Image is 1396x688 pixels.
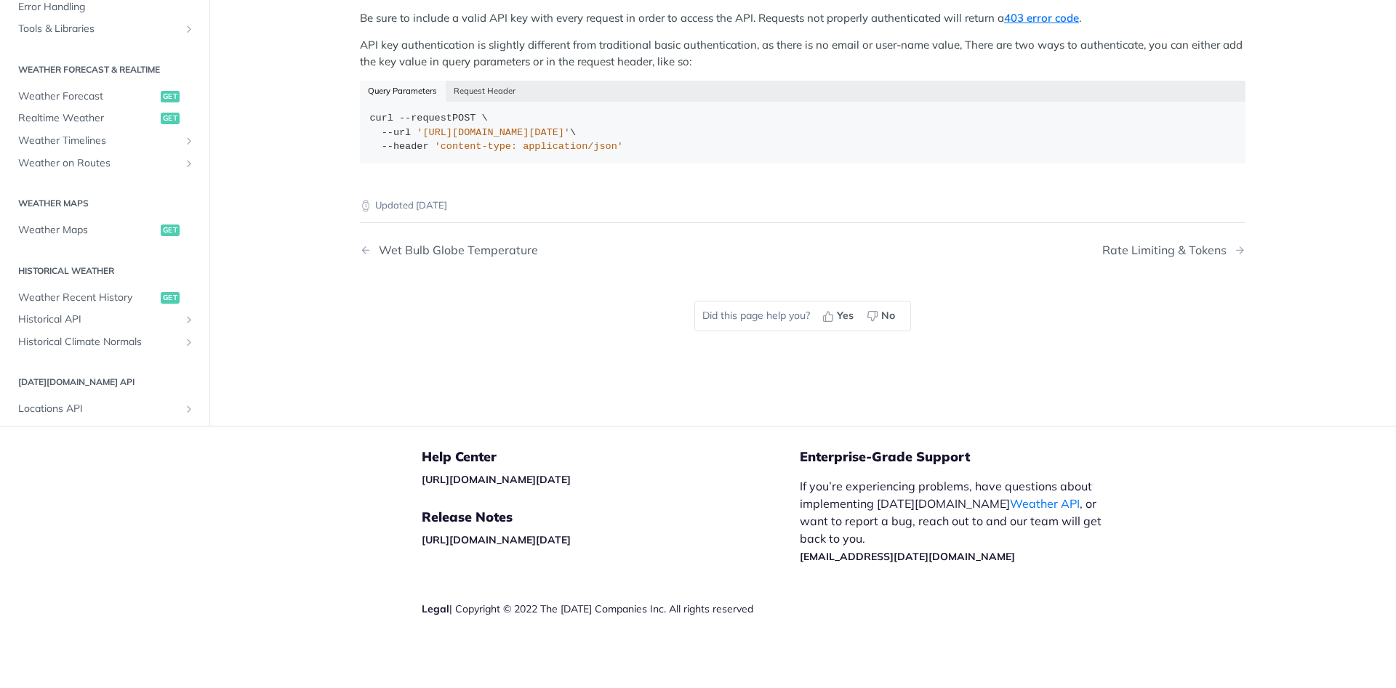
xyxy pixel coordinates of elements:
p: Be sure to include a valid API key with every request in order to access the API. Requests not pr... [360,10,1245,27]
a: Weather Forecastget [11,86,198,108]
span: Weather on Routes [18,156,180,171]
span: --request [399,113,452,124]
span: Realtime Weather [18,111,157,126]
a: Legal [422,602,449,615]
h2: Historical Weather [11,264,198,278]
p: Updated [DATE] [360,198,1245,213]
span: --url [382,127,412,138]
span: get [161,292,180,304]
span: '[URL][DOMAIN_NAME][DATE]' [417,127,570,138]
span: get [161,224,180,236]
span: Weather Recent History [18,291,157,305]
span: Weather Maps [18,223,157,238]
span: Yes [837,308,854,323]
a: Locations APIShow subpages for Locations API [11,398,198,420]
button: Show subpages for Historical Climate Normals [183,336,195,348]
button: Show subpages for Insights API [183,426,195,437]
div: POST \ \ [370,111,1236,154]
a: Previous Page: Wet Bulb Globe Temperature [360,243,739,257]
span: 'content-type: application/json' [435,141,623,152]
div: | Copyright © 2022 The [DATE] Companies Inc. All rights reserved [422,602,800,616]
span: Locations API [18,402,180,416]
a: Weather on RoutesShow subpages for Weather on Routes [11,153,198,174]
div: Rate Limiting & Tokens [1102,243,1234,257]
a: Historical APIShow subpages for Historical API [11,309,198,331]
a: Realtime Weatherget [11,108,198,129]
button: Request Header [446,81,524,101]
span: Weather Timelines [18,134,180,148]
span: Weather Forecast [18,89,157,104]
h5: Help Center [422,448,800,466]
nav: Pagination Controls [360,229,1245,272]
span: No [881,308,895,323]
span: curl [370,113,393,124]
button: Show subpages for Weather Timelines [183,135,195,147]
span: --header [382,141,429,152]
button: Show subpages for Weather on Routes [183,158,195,169]
a: Historical Climate NormalsShow subpages for Historical Climate Normals [11,331,198,353]
a: Weather API [1010,496,1080,511]
a: Next Page: Rate Limiting & Tokens [1102,243,1245,257]
span: get [161,91,180,102]
a: [EMAIL_ADDRESS][DATE][DOMAIN_NAME] [800,550,1015,563]
span: Historical Climate Normals [18,335,180,349]
a: Insights APIShow subpages for Insights API [11,421,198,442]
a: 403 error code [1004,11,1079,25]
h2: Weather Maps [11,197,198,210]
p: API key authentication is slightly different from traditional basic authentication, as there is n... [360,37,1245,70]
button: Yes [817,305,862,327]
span: Insights API [18,424,180,439]
h2: Weather Forecast & realtime [11,63,198,76]
a: [URL][DOMAIN_NAME][DATE] [422,533,571,546]
h5: Enterprise-Grade Support [800,448,1140,466]
a: Weather Mapsget [11,219,198,241]
a: Weather Recent Historyget [11,287,198,309]
span: get [161,113,180,124]
button: No [862,305,903,327]
a: [URL][DOMAIN_NAME][DATE] [422,473,571,486]
span: Tools & Libraries [18,22,180,36]
p: If you’re experiencing problems, have questions about implementing [DATE][DOMAIN_NAME] , or want ... [800,477,1117,564]
button: Show subpages for Locations API [183,403,195,415]
h5: Release Notes [422,509,800,526]
div: Did this page help you? [694,301,911,331]
span: Historical API [18,312,180,327]
a: Weather TimelinesShow subpages for Weather Timelines [11,130,198,152]
a: Tools & LibrariesShow subpages for Tools & Libraries [11,18,198,40]
h2: [DATE][DOMAIN_NAME] API [11,376,198,389]
button: Show subpages for Tools & Libraries [183,23,195,35]
button: Show subpages for Historical API [183,314,195,325]
div: Wet Bulb Globe Temperature [372,243,538,257]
